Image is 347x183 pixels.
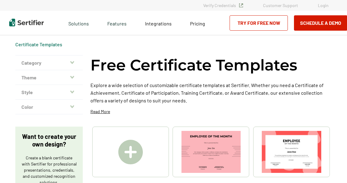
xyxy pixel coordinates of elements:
[145,21,172,26] span: Integrations
[15,100,83,114] button: Color
[90,81,332,104] p: Explore a wide selection of customizable certificate templates at Sertifier. Whether you need a C...
[15,70,83,85] button: Theme
[239,3,243,7] img: Verified
[21,133,77,148] p: Want to create your own design?
[145,19,172,27] a: Integrations
[68,19,89,27] span: Solutions
[190,19,205,27] a: Pricing
[262,131,321,173] img: Modern & Red Employee of the Month Certificate Template
[190,21,205,26] span: Pricing
[107,19,127,27] span: Features
[118,140,143,164] img: Create A Blank Certificate
[230,15,288,31] a: Try for Free Now
[9,19,44,26] img: Sertifier | Digital Credentialing Platform
[263,3,298,8] a: Customer Support
[181,131,241,173] img: Simple & Modern Employee of the Month Certificate Template
[203,3,243,8] a: Verify Credentials
[90,109,110,115] p: Read More
[15,41,62,48] span: Certificate Templates
[15,85,83,100] button: Style
[15,41,62,48] div: Breadcrumb
[90,55,297,75] h1: Free Certificate Templates
[15,55,83,70] button: Category
[318,3,329,8] a: Login
[15,41,62,47] a: Certificate Templates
